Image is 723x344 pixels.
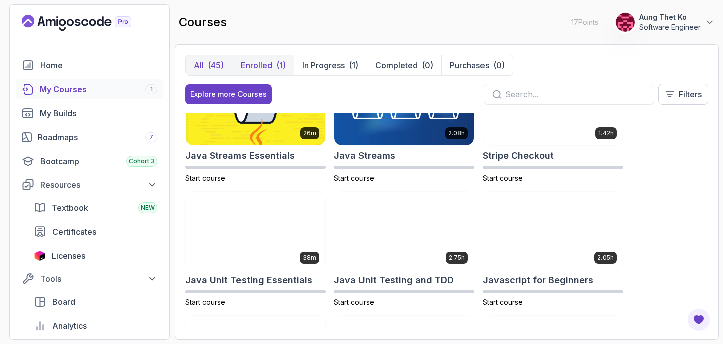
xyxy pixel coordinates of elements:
input: Search... [505,88,646,100]
button: Filters [658,84,708,105]
button: Enrolled(1) [232,55,294,75]
div: Tools [40,273,157,285]
a: bootcamp [16,151,163,171]
button: In Progress(1) [294,55,367,75]
button: All(45) [186,55,232,75]
p: 17 Points [571,17,598,27]
span: Cohort 3 [129,157,155,165]
span: Start course [483,174,523,182]
span: Licenses [52,250,85,262]
p: Aung Thet Ko [639,12,701,22]
button: Resources [16,176,163,194]
div: Bootcamp [40,155,157,167]
a: courses [16,79,163,99]
span: NEW [141,204,155,212]
p: 26m [303,129,316,137]
button: Completed(0) [367,55,441,75]
img: Javascript for Beginners card [483,192,623,270]
h2: Java Streams [334,149,395,163]
div: Explore more Courses [190,89,267,99]
p: Enrolled [240,59,272,71]
span: Start course [185,174,225,182]
img: jetbrains icon [34,251,46,261]
img: user profile image [616,13,635,32]
h2: Javascript for Beginners [483,273,593,287]
div: (1) [276,59,286,71]
span: Certificates [52,226,96,238]
a: board [28,292,163,312]
a: certificates [28,222,163,242]
button: Explore more Courses [185,84,272,104]
button: Tools [16,270,163,288]
span: 1 [150,85,153,93]
span: Start course [483,298,523,306]
button: Open Feedback Button [687,308,711,332]
div: (0) [493,59,505,71]
div: My Courses [40,83,157,95]
h2: Java Streams Essentials [185,149,295,163]
div: (45) [208,59,224,71]
p: Software Engineer [639,22,701,32]
button: user profile imageAung Thet KoSoftware Engineer [615,12,715,32]
div: (0) [422,59,433,71]
div: Resources [40,179,157,191]
p: 2.08h [448,129,465,137]
span: Start course [334,174,374,182]
img: Java Unit Testing Essentials card [186,192,325,270]
p: 2.05h [597,254,614,262]
a: roadmaps [16,127,163,147]
div: My Builds [40,107,157,119]
button: Purchases(0) [441,55,513,75]
div: Home [40,59,157,71]
a: Landing page [22,15,154,31]
h2: Stripe Checkout [483,149,554,163]
p: All [194,59,204,71]
p: Purchases [450,59,489,71]
a: home [16,55,163,75]
span: Board [52,296,75,308]
p: 2.75h [449,254,465,262]
a: builds [16,103,163,123]
span: Start course [334,298,374,306]
span: Start course [185,298,225,306]
span: 7 [149,133,153,141]
a: analytics [28,316,163,336]
p: 1.42h [598,129,614,137]
p: Filters [679,88,702,100]
p: In Progress [302,59,345,71]
a: licenses [28,246,163,266]
h2: courses [179,14,227,30]
p: Completed [375,59,418,71]
div: (1) [349,59,358,71]
div: Roadmaps [38,131,157,143]
span: Textbook [52,202,88,214]
a: textbook [28,198,163,218]
h2: Java Unit Testing Essentials [185,273,312,287]
p: 38m [303,254,316,262]
h2: Java Unit Testing and TDD [334,273,454,287]
img: Java Unit Testing and TDD card [334,192,474,270]
span: Analytics [52,320,87,332]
